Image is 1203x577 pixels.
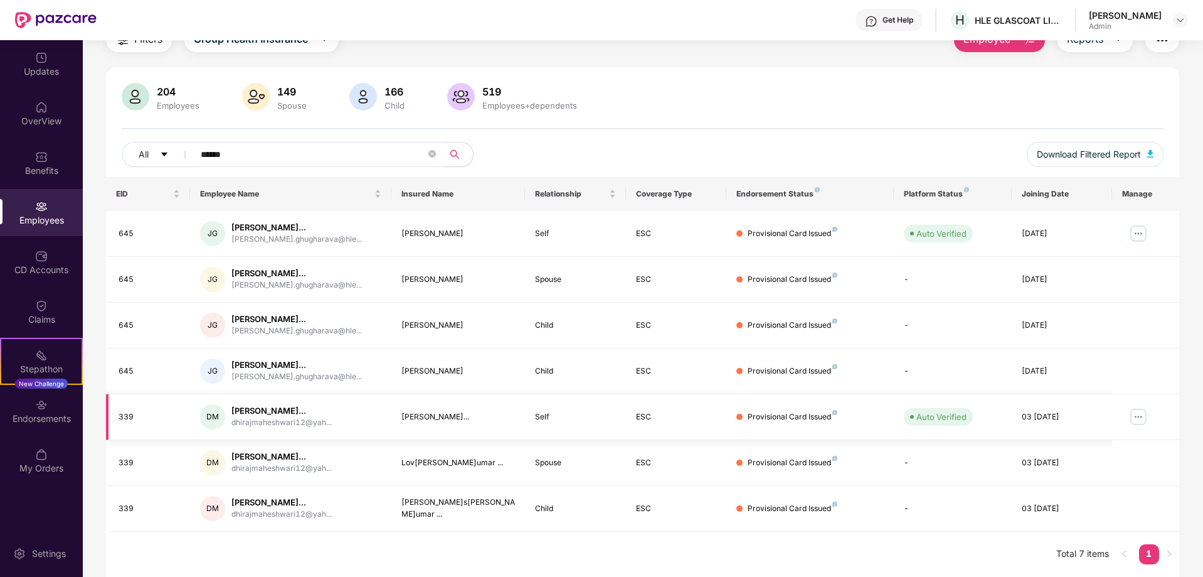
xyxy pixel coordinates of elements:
[428,150,436,158] span: close-circle
[231,279,362,291] div: [PERSON_NAME].ghugharava@hle...
[15,12,97,28] img: New Pazcare Logo
[231,405,332,417] div: [PERSON_NAME]...
[1022,320,1102,332] div: [DATE]
[231,325,362,337] div: [PERSON_NAME].ghugharava@hle...
[1114,544,1134,564] button: left
[1037,148,1141,161] span: Download Filtered Report
[1022,228,1102,240] div: [DATE]
[119,320,180,332] div: 645
[200,496,225,521] div: DM
[535,411,615,423] div: Self
[736,189,884,199] div: Endorsement Status
[480,85,580,98] div: 519
[1022,274,1102,286] div: [DATE]
[815,187,820,192] img: svg+xml;base64,PHN2ZyB4bWxucz0iaHR0cDovL3d3dy53My5vcmcvMjAwMC9zdmciIHdpZHRoPSI4IiBoZWlnaHQ9IjgiIH...
[882,15,913,25] div: Get Help
[13,547,26,560] img: svg+xml;base64,PHN2ZyBpZD0iU2V0dGluZy0yMHgyMCIgeG1sbnM9Imh0dHA6Ly93d3cudzMub3JnLzIwMDAvc3ZnIiB3aW...
[200,450,225,475] div: DM
[391,177,526,211] th: Insured Name
[119,274,180,286] div: 645
[35,200,48,213] img: svg+xml;base64,PHN2ZyBpZD0iRW1wbG95ZWVzIiB4bWxucz0iaHR0cDovL3d3dy53My5vcmcvMjAwMC9zdmciIHdpZHRoPS...
[401,365,516,377] div: [PERSON_NAME]
[447,83,475,111] img: svg+xml;base64,PHN2ZyB4bWxucz0iaHR0cDovL3d3dy53My5vcmcvMjAwMC9zdmciIHhtbG5zOnhsaW5rPSJodHRwOi8vd3...
[916,227,967,240] div: Auto Verified
[748,365,837,377] div: Provisional Card Issued
[832,410,837,415] img: svg+xml;base64,PHN2ZyB4bWxucz0iaHR0cDovL3d3dy53My5vcmcvMjAwMC9zdmciIHdpZHRoPSI4IiBoZWlnaHQ9IjgiIH...
[231,497,332,509] div: [PERSON_NAME]...
[28,547,70,559] div: Settings
[200,267,225,292] div: JG
[1139,544,1159,563] a: 1
[636,365,716,377] div: ESC
[832,456,837,461] img: svg+xml;base64,PHN2ZyB4bWxucz0iaHR0cDovL3d3dy53My5vcmcvMjAwMC9zdmciIHdpZHRoPSI4IiBoZWlnaHQ9IjgiIH...
[894,303,1011,348] td: -
[748,320,837,332] div: Provisional Card Issued
[15,379,68,389] div: New Challenge
[894,348,1011,394] td: -
[535,365,615,377] div: Child
[200,221,225,246] div: JG
[1112,177,1179,211] th: Manage
[535,274,615,286] div: Spouse
[231,359,362,371] div: [PERSON_NAME]...
[1022,503,1102,515] div: 03 [DATE]
[401,411,516,423] div: [PERSON_NAME]...
[428,149,436,161] span: close-circle
[382,85,407,98] div: 166
[636,274,716,286] div: ESC
[35,151,48,163] img: svg+xml;base64,PHN2ZyBpZD0iQmVuZWZpdHMiIHhtbG5zPSJodHRwOi8vd3d3LnczLm9yZy8yMDAwL3N2ZyIgd2lkdGg9Ij...
[1165,550,1173,558] span: right
[1089,21,1162,31] div: Admin
[535,228,615,240] div: Self
[748,228,837,240] div: Provisional Card Issued
[904,189,1001,199] div: Platform Status
[231,222,362,234] div: [PERSON_NAME]...
[231,451,332,463] div: [PERSON_NAME]...
[832,318,837,323] img: svg+xml;base64,PHN2ZyB4bWxucz0iaHR0cDovL3d3dy53My5vcmcvMjAwMC9zdmciIHdpZHRoPSI4IiBoZWlnaHQ9IjgiIH...
[1114,544,1134,564] li: Previous Page
[35,299,48,312] img: svg+xml;base64,PHN2ZyBpZD0iQ2xhaW0iIHhtbG5zPSJodHRwOi8vd3d3LnczLm9yZy8yMDAwL3N2ZyIgd2lkdGg9IjIwIi...
[525,177,625,211] th: Relationship
[636,411,716,423] div: ESC
[1,362,82,375] div: Stepathon
[894,440,1011,486] td: -
[401,320,516,332] div: [PERSON_NAME]
[382,100,407,111] div: Child
[1120,550,1128,558] span: left
[865,15,877,28] img: svg+xml;base64,PHN2ZyBpZD0iSGVscC0zMngzMiIgeG1sbnM9Imh0dHA6Ly93d3cudzMub3JnLzIwMDAvc3ZnIiB3aWR0aD...
[832,502,837,507] img: svg+xml;base64,PHN2ZyB4bWxucz0iaHR0cDovL3d3dy53My5vcmcvMjAwMC9zdmciIHdpZHRoPSI4IiBoZWlnaHQ9IjgiIH...
[231,371,362,383] div: [PERSON_NAME].ghugharava@hle...
[1128,407,1148,427] img: manageButton
[1022,411,1102,423] div: 03 [DATE]
[894,486,1011,532] td: -
[832,227,837,232] img: svg+xml;base64,PHN2ZyB4bWxucz0iaHR0cDovL3d3dy53My5vcmcvMjAwMC9zdmciIHdpZHRoPSI4IiBoZWlnaHQ9IjgiIH...
[832,272,837,278] img: svg+xml;base64,PHN2ZyB4bWxucz0iaHR0cDovL3d3dy53My5vcmcvMjAwMC9zdmciIHdpZHRoPSI4IiBoZWlnaHQ9IjgiIH...
[35,349,48,362] img: svg+xml;base64,PHN2ZyB4bWxucz0iaHR0cDovL3d3dy53My5vcmcvMjAwMC9zdmciIHdpZHRoPSIyMSIgaGVpZ2h0PSIyMC...
[955,13,965,28] span: H
[160,150,169,160] span: caret-down
[200,313,225,338] div: JG
[231,417,332,429] div: dhirajmaheshwari12@yah...
[119,228,180,240] div: 645
[275,100,309,111] div: Spouse
[748,411,837,423] div: Provisional Card Issued
[401,497,516,520] div: [PERSON_NAME]s[PERSON_NAME]umar ...
[231,313,362,325] div: [PERSON_NAME]...
[964,187,969,192] img: svg+xml;base64,PHN2ZyB4bWxucz0iaHR0cDovL3d3dy53My5vcmcvMjAwMC9zdmciIHdpZHRoPSI4IiBoZWlnaHQ9IjgiIH...
[119,365,180,377] div: 645
[401,228,516,240] div: [PERSON_NAME]
[401,457,516,469] div: Lov[PERSON_NAME]umar ...
[200,359,225,384] div: JG
[1089,9,1162,21] div: [PERSON_NAME]
[200,189,372,199] span: Employee Name
[231,463,332,475] div: dhirajmaheshwari12@yah...
[1056,544,1109,564] li: Total 7 items
[275,85,309,98] div: 149
[894,257,1011,303] td: -
[636,457,716,469] div: ESC
[35,250,48,262] img: svg+xml;base64,PHN2ZyBpZD0iQ0RfQWNjb3VudHMiIGRhdGEtbmFtZT0iQ0QgQWNjb3VudHMiIHhtbG5zPSJodHRwOi8vd3...
[748,503,837,515] div: Provisional Card Issued
[636,503,716,515] div: ESC
[119,411,180,423] div: 339
[401,274,516,286] div: [PERSON_NAME]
